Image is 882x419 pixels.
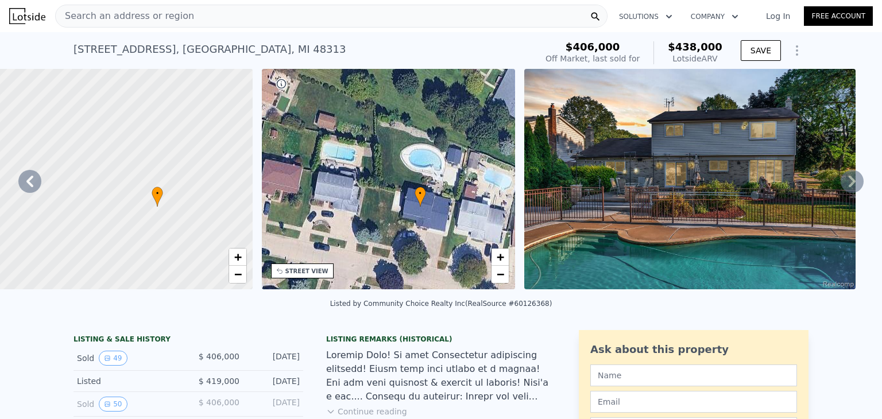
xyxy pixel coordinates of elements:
[546,53,640,64] div: Off Market, last sold for
[668,53,722,64] div: Lotside ARV
[804,6,873,26] a: Free Account
[234,250,241,264] span: +
[497,250,504,264] span: +
[786,39,808,62] button: Show Options
[415,187,426,207] div: •
[56,9,194,23] span: Search an address or region
[152,187,163,207] div: •
[326,406,407,417] button: Continue reading
[152,188,163,199] span: •
[741,40,781,61] button: SAVE
[326,348,556,404] div: Loremip Dolo! Si amet Consectetur adipiscing elitsedd! Eiusm temp inci utlabo et d magnaa! Eni ad...
[752,10,804,22] a: Log In
[77,375,179,387] div: Listed
[73,335,303,346] div: LISTING & SALE HISTORY
[285,267,328,276] div: STREET VIEW
[326,335,556,344] div: Listing Remarks (Historical)
[249,397,300,412] div: [DATE]
[234,267,241,281] span: −
[99,397,127,412] button: View historical data
[610,6,682,27] button: Solutions
[492,249,509,266] a: Zoom in
[229,266,246,283] a: Zoom out
[668,41,722,53] span: $438,000
[199,398,239,407] span: $ 406,000
[590,391,797,413] input: Email
[9,8,45,24] img: Lotside
[199,377,239,386] span: $ 419,000
[99,351,127,366] button: View historical data
[330,300,552,308] div: Listed by Community Choice Realty Inc (RealSource #60126368)
[199,352,239,361] span: $ 406,000
[590,342,797,358] div: Ask about this property
[497,267,504,281] span: −
[415,188,426,199] span: •
[492,266,509,283] a: Zoom out
[524,69,856,289] img: Sale: 144124280 Parcel: 55360346
[73,41,346,57] div: [STREET_ADDRESS] , [GEOGRAPHIC_DATA] , MI 48313
[77,397,179,412] div: Sold
[229,249,246,266] a: Zoom in
[249,351,300,366] div: [DATE]
[249,375,300,387] div: [DATE]
[590,364,797,386] input: Name
[566,41,620,53] span: $406,000
[682,6,748,27] button: Company
[77,351,179,366] div: Sold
